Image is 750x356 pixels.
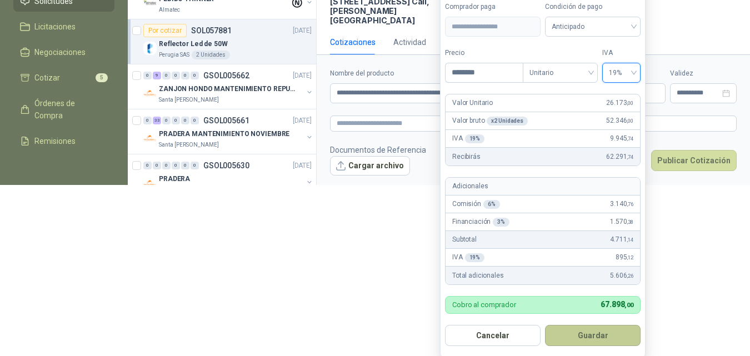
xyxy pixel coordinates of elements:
div: 0 [172,117,180,124]
div: 0 [191,117,199,124]
div: 0 [143,162,152,169]
p: [DATE] [293,161,312,171]
button: Cancelar [445,325,541,346]
div: 19 % [465,253,485,262]
label: Comprador paga [445,2,541,12]
span: Anticipado [552,18,634,35]
span: 5 [96,73,108,82]
p: [DATE] [293,71,312,81]
div: 6 % [483,200,500,209]
img: Company Logo [143,42,157,55]
p: Santa [PERSON_NAME] [159,96,219,104]
p: IVA [452,252,484,263]
span: ,76 [627,201,633,207]
a: Licitaciones [13,16,114,37]
a: Por cotizarSOL057881[DATE] Company LogoReflector Led de 50WPerugia SAS2 Unidades [128,19,316,64]
a: 0 9 0 0 0 0 GSOL005662[DATE] Company LogoZANJON HONDO MANTENIMIENTO REPUESTOSSanta [PERSON_NAME] [143,69,314,104]
span: ,00 [624,302,633,309]
span: ,38 [627,219,633,225]
button: Publicar Cotización [651,150,737,171]
span: Órdenes de Compra [34,97,104,122]
span: Unitario [529,64,591,81]
p: PRADERA MANTENIMIENTO NOVIEMBRE [159,129,289,139]
span: Negociaciones [34,46,86,58]
p: Recibirás [452,152,481,162]
p: [DATE] [293,116,312,126]
div: 0 [162,72,171,79]
span: 62.291 [606,152,633,162]
span: ,12 [627,254,633,260]
p: Almatec [159,6,180,14]
span: Cotizar [34,72,60,84]
span: Remisiones [34,135,76,147]
p: Valor Unitario [452,98,493,108]
span: 3.140 [610,199,633,209]
a: 0 0 0 0 0 0 GSOL005630[DATE] Company LogoPRADERA [143,159,314,194]
label: Validez [670,68,737,79]
p: Perugia SAS [159,51,189,59]
a: 0 33 0 0 0 0 GSOL005661[DATE] Company LogoPRADERA MANTENIMIENTO NOVIEMBRESanta [PERSON_NAME] [143,114,314,149]
img: Company Logo [143,132,157,145]
span: ,14 [627,237,633,243]
p: Cobro al comprador [452,301,516,308]
label: Condición de pago [545,2,641,12]
div: 0 [181,72,189,79]
a: Órdenes de Compra [13,93,114,126]
div: 19 % [465,134,485,143]
label: Nombre del producto [330,68,511,79]
div: Por cotizar [143,24,187,37]
span: ,00 [627,100,633,106]
span: 19% [609,64,634,81]
div: 0 [143,117,152,124]
span: 1.570 [610,217,633,227]
p: Reflector Led de 50W [159,39,228,49]
span: 9.945 [610,133,633,144]
p: IVA [452,133,484,144]
p: SOL057881 [191,27,232,34]
span: 67.898 [601,300,633,309]
div: 0 [172,72,180,79]
div: 0 [162,162,171,169]
span: Licitaciones [34,21,76,33]
div: 9 [153,72,161,79]
div: 0 [191,162,199,169]
div: 0 [181,162,189,169]
p: [DATE] [293,26,312,36]
span: 52.346 [606,116,633,126]
p: Adicionales [452,181,488,192]
button: Cargar archivo [330,156,410,176]
p: GSOL005630 [203,162,249,169]
img: Company Logo [143,177,157,190]
label: IVA [602,48,641,58]
p: Subtotal [452,234,477,245]
span: ,26 [627,273,633,279]
span: ,74 [627,154,633,160]
a: Remisiones [13,131,114,152]
span: 5.606 [610,270,633,281]
span: 895 [616,252,633,263]
div: 0 [162,117,171,124]
p: PRADERA [159,174,190,184]
span: ,00 [627,118,633,124]
a: Configuración [13,156,114,177]
p: GSOL005661 [203,117,249,124]
img: Company Logo [143,87,157,100]
div: 0 [172,162,180,169]
div: Actividad [393,36,426,48]
div: Cotizaciones [330,36,376,48]
a: Cotizar5 [13,67,114,88]
p: Comisión [452,199,500,209]
p: Documentos de Referencia [330,144,426,156]
button: Guardar [545,325,641,346]
p: Total adicionales [452,270,504,281]
span: 4.711 [610,234,633,245]
div: 33 [153,117,161,124]
p: ZANJON HONDO MANTENIMIENTO REPUESTOS [159,84,297,94]
p: GSOL005662 [203,72,249,79]
p: Valor bruto [452,116,528,126]
p: Santa [PERSON_NAME] [159,141,219,149]
p: Financiación [452,217,509,227]
span: 26.173 [606,98,633,108]
label: Precio [445,48,523,58]
div: 0 [143,72,152,79]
